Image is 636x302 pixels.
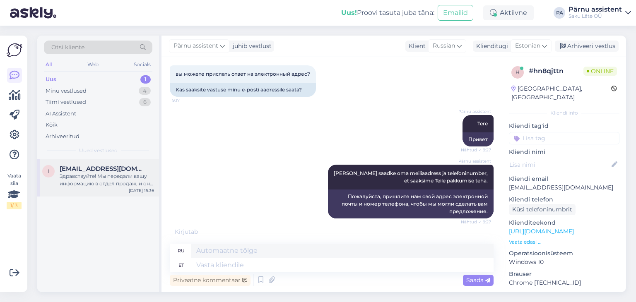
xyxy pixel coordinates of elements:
[466,276,490,284] span: Saada
[229,42,272,50] div: juhib vestlust
[569,13,622,19] div: Saku Läte OÜ
[51,43,84,52] span: Otsi kliente
[341,9,357,17] b: Uus!
[438,5,473,21] button: Emailid
[328,189,494,218] div: Пожалуйста, пришлите нам свой адрес электронной почты и номер телефона, чтобы мы могли сделать ва...
[405,42,426,50] div: Klient
[509,195,619,204] p: Kliendi telefon
[483,5,534,20] div: Aktiivne
[79,147,118,154] span: Uued vestlused
[509,132,619,144] input: Lisa tag
[569,6,622,13] div: Pärnu assistent
[463,132,494,146] div: Привет
[334,170,489,184] span: [PERSON_NAME] saadke oma meiliaadress ja telefoninumber, et saaksime Teile pakkumise teha.
[46,98,86,106] div: Tiimi vestlused
[7,42,22,58] img: Askly Logo
[7,172,22,209] div: Vaata siia
[509,148,619,156] p: Kliendi nimi
[509,270,619,278] p: Brauser
[509,204,576,215] div: Küsi telefoninumbrit
[477,120,488,127] span: Tere
[60,173,154,187] div: Здравствуйте! Мы передали вашу информацию в отдел продаж, и они скоро свяжутся с вами, чтобы пред...
[48,168,49,174] span: i
[555,41,619,52] div: Arhiveeri vestlus
[509,238,619,246] p: Vaata edasi ...
[583,67,617,76] span: Online
[433,41,455,50] span: Russian
[509,249,619,258] p: Operatsioonisüsteem
[170,228,494,236] div: Kirjutab
[44,59,53,70] div: All
[170,83,316,97] div: Kas saaksite vastuse minu e-posti aadressile saata?
[46,110,76,118] div: AI Assistent
[170,275,251,286] div: Privaatne kommentaar
[509,258,619,266] p: Windows 10
[529,66,583,76] div: # hn8qjttn
[46,132,79,141] div: Arhiveeritud
[140,75,151,84] div: 1
[509,160,610,169] input: Lisa nimi
[515,41,540,50] span: Estonian
[516,69,520,75] span: h
[554,7,565,19] div: PA
[172,97,203,103] span: 9:17
[132,59,152,70] div: Socials
[46,87,87,95] div: Minu vestlused
[458,158,491,164] span: Pärnu assistent
[509,278,619,287] p: Chrome [TECHNICAL_ID]
[86,59,100,70] div: Web
[60,165,146,173] span: ira.iva.2011@mail.ru
[511,84,611,102] div: [GEOGRAPHIC_DATA], [GEOGRAPHIC_DATA]
[173,41,218,50] span: Pärnu assistent
[458,108,491,115] span: Pärnu assistent
[46,75,56,84] div: Uus
[569,6,631,19] a: Pärnu assistentSaku Läte OÜ
[509,218,619,227] p: Klienditeekond
[509,228,574,235] a: [URL][DOMAIN_NAME]
[473,42,508,50] div: Klienditugi
[178,258,184,272] div: et
[509,175,619,183] p: Kliendi email
[460,219,491,225] span: Nähtud ✓ 9:27
[509,122,619,130] p: Kliendi tag'id
[7,202,22,209] div: 1 / 3
[509,183,619,192] p: [EMAIL_ADDRESS][DOMAIN_NAME]
[139,98,151,106] div: 6
[460,147,491,153] span: Nähtud ✓ 9:27
[46,121,58,129] div: Kõik
[129,187,154,194] div: [DATE] 15:36
[178,244,185,258] div: ru
[509,109,619,117] div: Kliendi info
[341,8,434,18] div: Proovi tasuta juba täna:
[176,71,310,77] span: вы можете прислать ответ на электронный адрес?
[139,87,151,95] div: 4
